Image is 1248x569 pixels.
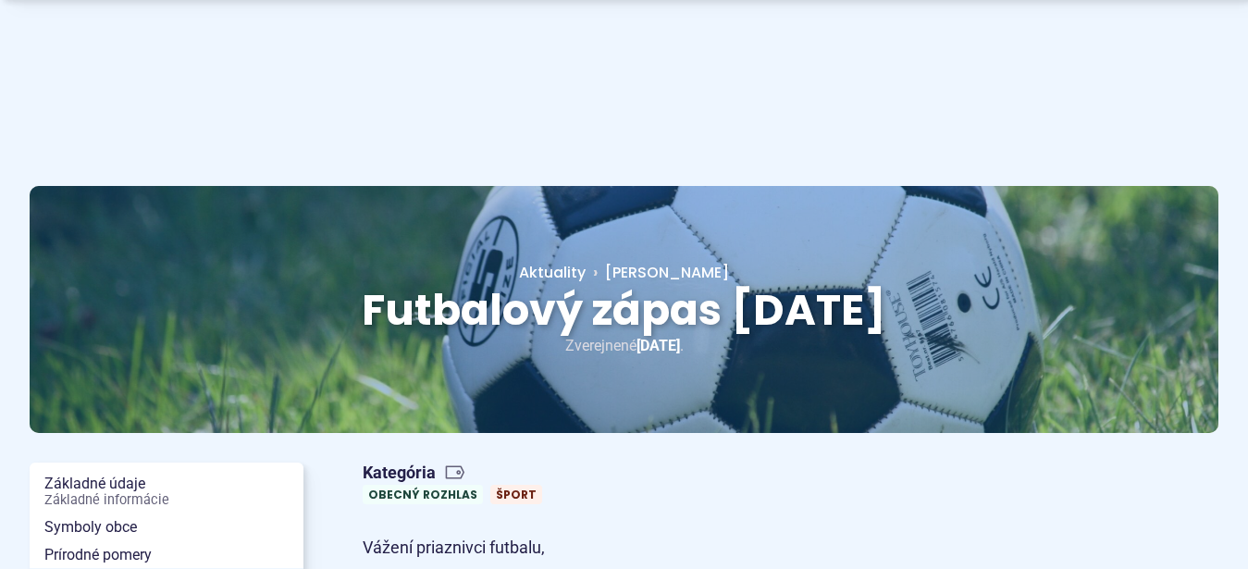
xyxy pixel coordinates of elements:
a: [PERSON_NAME] [586,262,729,283]
span: Základné údaje [44,470,289,513]
a: Prírodné pomery [30,541,303,569]
p: Zverejnené . [89,333,1159,358]
p: Vážení priaznivci futbalu, [363,534,1019,563]
a: Šport [490,485,542,504]
a: Základné údajeZákladné informácie [30,470,303,513]
span: Kategória [363,463,550,484]
span: Symboly obce [44,513,289,541]
a: Aktuality [519,262,586,283]
span: Futbalový zápas [DATE] [362,280,886,340]
span: [PERSON_NAME] [605,262,729,283]
span: Základné informácie [44,493,289,508]
a: Obecný rozhlas [363,485,483,504]
a: Symboly obce [30,513,303,541]
span: Prírodné pomery [44,541,289,569]
span: [DATE] [636,337,680,354]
